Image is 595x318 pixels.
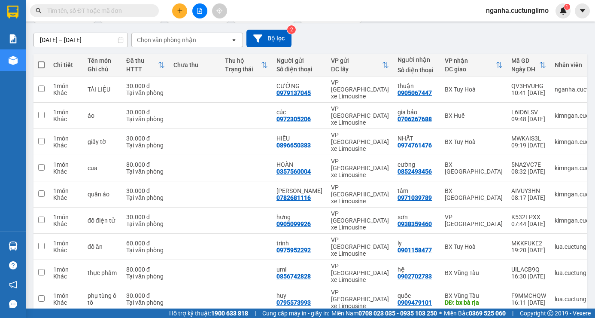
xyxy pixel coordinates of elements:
[276,220,311,227] div: 0905099926
[331,236,389,257] div: VP [GEOGRAPHIC_DATA] xe Limousine
[398,83,436,89] div: thuận
[276,109,322,116] div: cúc
[511,266,546,273] div: UILACB9Q
[511,247,546,254] div: 19:20 [DATE]
[331,158,389,178] div: VP [GEOGRAPHIC_DATA] xe Limousine
[53,89,79,96] div: Khác
[53,247,79,254] div: Khác
[445,243,503,250] div: BX Tuy Hoà
[575,3,590,18] button: caret-down
[398,161,436,168] div: cường
[398,220,432,227] div: 0938359460
[276,89,311,96] div: 0979137045
[9,56,18,65] img: warehouse-icon
[287,25,296,34] sup: 2
[511,89,546,96] div: 10:41 [DATE]
[126,266,165,273] div: 80.000 đ
[511,116,546,122] div: 09:48 [DATE]
[331,66,382,73] div: ĐC lấy
[512,309,513,318] span: |
[445,112,503,119] div: BX Huế
[53,273,79,280] div: Khác
[398,187,436,194] div: tâm
[126,220,165,227] div: Tại văn phòng
[88,269,118,276] div: thực phầm
[511,135,546,142] div: MWKAIS3L
[53,299,79,306] div: Khác
[276,66,322,73] div: Số điện thoại
[398,116,432,122] div: 0706267688
[511,161,546,168] div: 5NA2VC7E
[53,142,79,149] div: Khác
[398,89,432,96] div: 0905067447
[398,299,432,306] div: 0909479101
[440,54,507,76] th: Toggle SortBy
[398,142,432,149] div: 0974761476
[262,309,329,318] span: Cung cấp máy in - giấy in:
[53,135,79,142] div: 1 món
[358,310,437,317] strong: 0708 023 035 - 0935 103 250
[276,240,322,247] div: trinh
[276,187,322,194] div: anh Huy
[53,61,79,68] div: Chi tiết
[331,289,389,309] div: VP [GEOGRAPHIC_DATA] xe Limousine
[126,142,165,149] div: Tại văn phòng
[126,292,165,299] div: 30.000 đ
[331,79,389,100] div: VP [GEOGRAPHIC_DATA] xe Limousine
[511,109,546,116] div: L6ID6LSV
[547,310,553,316] span: copyright
[53,168,79,175] div: Khác
[36,8,42,14] span: search
[276,299,311,306] div: 0795573993
[445,269,503,276] div: BX Vũng Tàu
[169,309,248,318] span: Hỗ trợ kỹ thuật:
[445,86,503,93] div: BX Tuy Hoà
[126,214,165,220] div: 30.000 đ
[276,116,311,122] div: 0972305206
[276,135,322,142] div: HIẾU
[231,37,237,43] svg: open
[53,83,79,89] div: 1 món
[276,247,311,254] div: 0975952292
[445,138,503,145] div: BX Tuy Hoà
[173,61,216,68] div: Chưa thu
[276,168,311,175] div: 0357560004
[398,135,436,142] div: NHẤT
[126,194,165,201] div: Tại văn phòng
[511,299,546,306] div: 16:11 [DATE]
[137,36,196,44] div: Chọn văn phòng nhận
[126,109,165,116] div: 30.000 đ
[53,266,79,273] div: 1 món
[172,3,187,18] button: plus
[445,187,503,201] div: BX [GEOGRAPHIC_DATA]
[246,30,291,47] button: Bộ lọc
[276,214,322,220] div: hưng
[88,57,118,64] div: Tên món
[511,66,539,73] div: Ngày ĐH
[126,247,165,254] div: Tại văn phòng
[398,56,436,63] div: Người nhận
[255,309,256,318] span: |
[445,161,503,175] div: BX [GEOGRAPHIC_DATA]
[276,57,322,64] div: Người gửi
[47,6,149,15] input: Tìm tên, số ĐT hoặc mã đơn
[276,142,311,149] div: 0896650383
[88,165,118,171] div: cua
[216,8,222,14] span: aim
[398,292,436,299] div: quốc
[126,83,165,89] div: 30.000 đ
[445,292,503,299] div: BX Vũng Tàu
[53,109,79,116] div: 1 món
[7,6,18,18] img: logo-vxr
[398,214,436,220] div: sơn
[9,261,17,269] span: question-circle
[507,54,550,76] th: Toggle SortBy
[53,292,79,299] div: 1 món
[331,57,382,64] div: VP gửi
[126,116,165,122] div: Tại văn phòng
[126,168,165,175] div: Tại văn phòng
[88,243,118,250] div: đồ ăn
[126,299,165,306] div: Tại văn phòng
[9,281,17,289] span: notification
[331,263,389,283] div: VP [GEOGRAPHIC_DATA] xe Limousine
